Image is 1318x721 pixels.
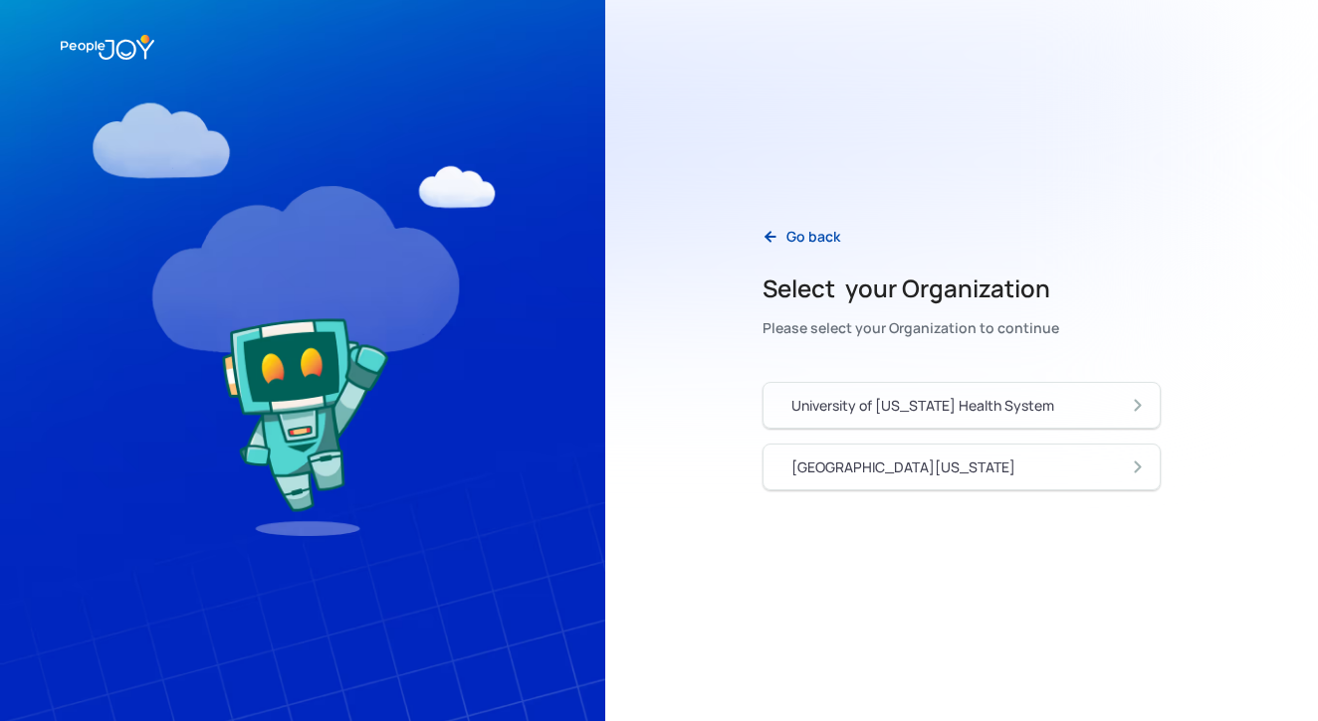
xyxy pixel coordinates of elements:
h2: Select your Organization [763,272,1059,304]
div: University of [US_STATE] Health System [791,396,1054,416]
a: Go back [747,216,856,257]
a: University of [US_STATE] Health System [763,382,1161,429]
div: Please select your Organization to continue [763,314,1059,342]
div: Go back [786,227,840,247]
div: [GEOGRAPHIC_DATA][US_STATE] [791,457,1015,477]
a: [GEOGRAPHIC_DATA][US_STATE] [763,444,1161,490]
